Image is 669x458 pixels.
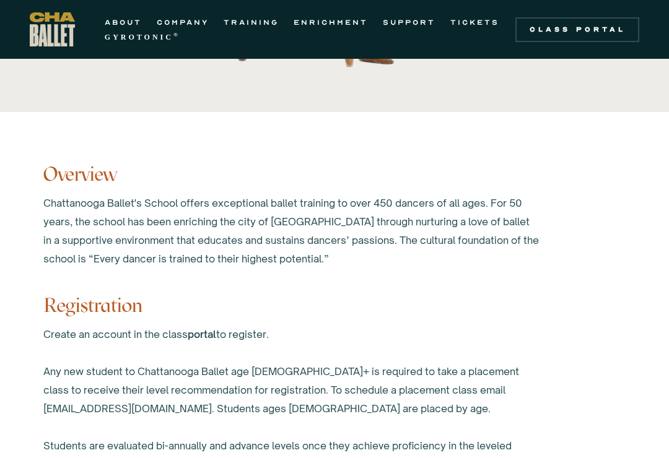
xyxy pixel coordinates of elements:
a: home [30,12,75,46]
a: ENRICHMENT [294,15,368,30]
a: COMPANY [157,15,209,30]
sup: ® [173,32,180,38]
div: Class Portal [523,25,632,35]
a: Class Portal [515,17,639,42]
a: TICKETS [450,15,499,30]
a: GYROTONIC® [105,30,180,45]
a: SUPPORT [383,15,435,30]
a: portal [188,328,216,340]
div: Chattanooga Ballet's School offers exceptional ballet training to over 450 dancers of all ages. F... [43,194,539,268]
a: TRAINING [224,15,279,30]
h3: Overview [43,149,626,186]
h3: Registration [43,280,626,318]
a: ABOUT [105,15,142,30]
strong: GYROTONIC [105,33,173,41]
